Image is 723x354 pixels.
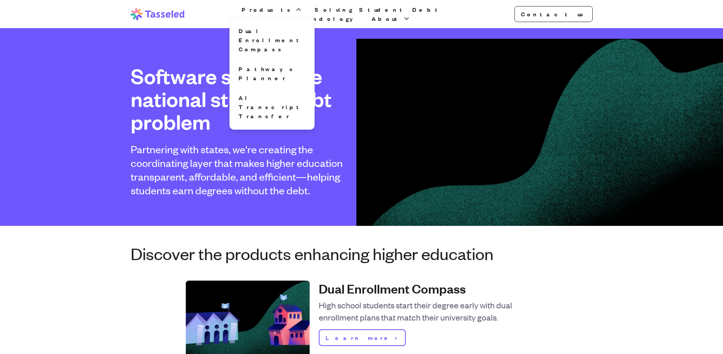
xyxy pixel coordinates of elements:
h4: Dual Enrollment Compass [319,281,538,296]
h3: Discover the products enhancing higher education [131,244,593,262]
a: AI Transcript Transfer [236,90,309,124]
a: Learn more [319,329,406,346]
span: About [372,14,401,23]
a: Contact us [514,6,593,22]
a: Dual Enrollment Compass [236,23,309,57]
span: Products [242,5,293,14]
a: Solving Student Debt [313,5,443,14]
h1: Software solving the national student debt problem [131,65,350,133]
p: High school students start their degree early with dual enrollment plans that match their univers... [319,299,538,323]
span: Learn more [326,333,392,342]
button: About [370,14,412,23]
h2: Partnering with states, we're creating the coordinating layer that makes higher education transpa... [131,142,350,197]
button: Products [240,5,304,14]
a: Pathways Planner [236,61,309,86]
a: Data Methodology [249,14,361,23]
